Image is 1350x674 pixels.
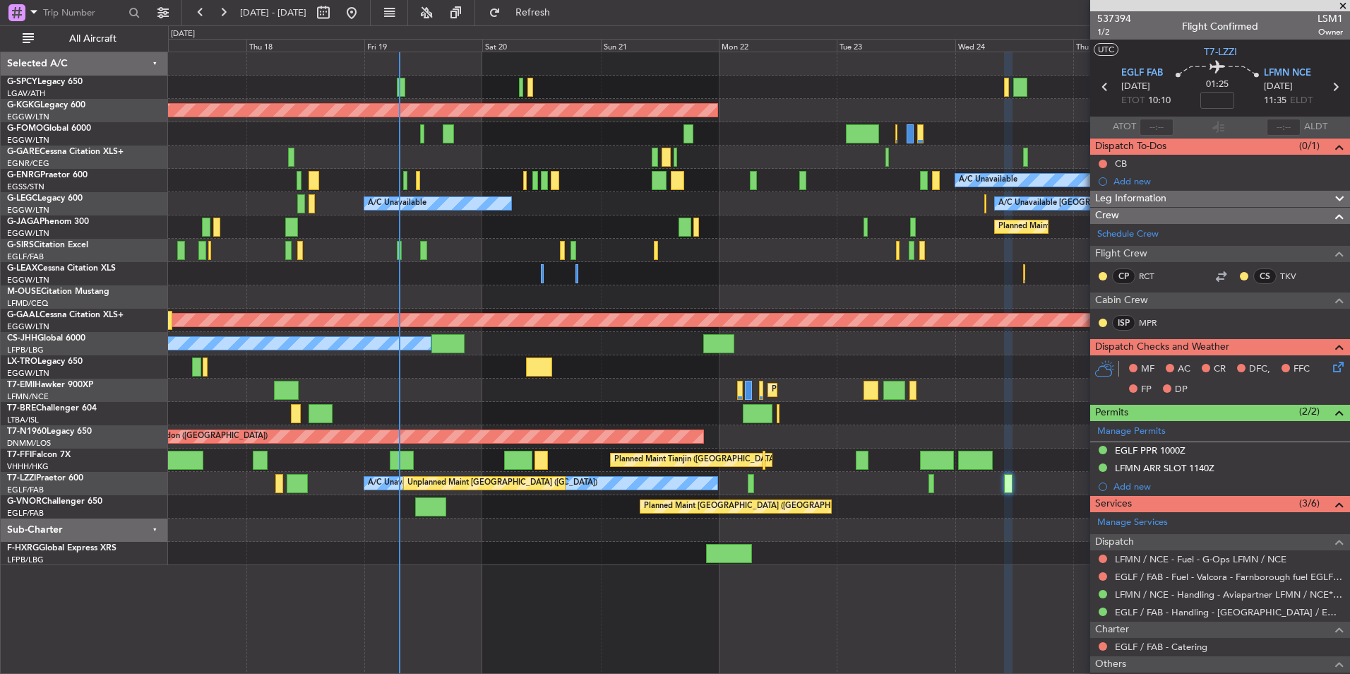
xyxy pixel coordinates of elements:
[1115,553,1286,565] a: LFMN / NCE - Fuel - G-Ops LFMN / NCE
[1264,66,1311,81] span: LFMN NCE
[1095,292,1148,309] span: Cabin Crew
[7,194,37,203] span: G-LEGC
[7,101,40,110] span: G-KGKG
[1095,246,1147,262] span: Flight Crew
[7,112,49,122] a: EGGW/LTN
[7,171,88,179] a: G-ENRGPraetor 600
[1140,119,1173,136] input: --:--
[1204,45,1237,59] span: T7-LZZI
[1097,227,1159,242] a: Schedule Crew
[7,381,93,389] a: T7-EMIHawker 900XP
[1121,66,1163,81] span: EGLF FAB
[1121,80,1150,94] span: [DATE]
[1095,191,1166,207] span: Leg Information
[37,34,149,44] span: All Aircraft
[1097,11,1131,26] span: 537394
[1299,404,1320,419] span: (2/2)
[7,474,83,483] a: T7-LZZIPraetor 600
[7,275,49,285] a: EGGW/LTN
[7,555,44,565] a: LFPB/LBG
[109,426,268,447] div: AOG Maint London ([GEOGRAPHIC_DATA])
[1182,19,1258,34] div: Flight Confirmed
[955,39,1073,52] div: Wed 24
[7,334,85,343] a: CS-JHHGlobal 6000
[7,438,51,449] a: DNMM/LOS
[7,241,88,249] a: G-SIRSCitation Excel
[7,264,116,273] a: G-LEAXCessna Citation XLS
[7,391,49,402] a: LFMN/NCE
[7,88,45,99] a: LGAV/ATH
[7,182,44,192] a: EGSS/STN
[7,78,37,86] span: G-SPCY
[43,2,124,23] input: Trip Number
[7,485,44,495] a: EGLF/FAB
[128,39,246,52] div: Wed 17
[1095,622,1129,638] span: Charter
[7,124,91,133] a: G-FOMOGlobal 6000
[7,264,37,273] span: G-LEAX
[7,381,35,389] span: T7-EMI
[1115,462,1214,474] div: LFMN ARR SLOT 1140Z
[614,449,779,471] div: Planned Maint Tianjin ([GEOGRAPHIC_DATA])
[1113,480,1343,492] div: Add new
[16,28,153,50] button: All Aircraft
[1113,175,1343,187] div: Add new
[7,544,117,552] a: F-HXRGGlobal Express XRS
[364,39,482,52] div: Fri 19
[7,334,37,343] span: CS-JHH
[368,473,597,494] div: A/C Unavailable [GEOGRAPHIC_DATA] ([GEOGRAPHIC_DATA])
[1121,94,1145,108] span: ETOT
[1115,444,1185,456] div: EGLF PPR 1000Z
[7,311,124,319] a: G-GAALCessna Citation XLS+
[7,101,85,110] a: G-KGKGLegacy 600
[7,451,32,459] span: T7-FFI
[1290,94,1313,108] span: ELDT
[1094,43,1118,56] button: UTC
[1139,270,1171,283] a: RCT
[1113,120,1136,134] span: ATOT
[1095,656,1126,673] span: Others
[482,39,600,52] div: Sat 20
[7,474,36,483] span: T7-LZZI
[1175,383,1188,397] span: DP
[1115,571,1343,583] a: EGLF / FAB - Fuel - Valcora - Farnborough fuel EGLF / FAB
[7,311,40,319] span: G-GAAL
[7,288,109,296] a: M-OUSECitation Mustang
[407,473,640,494] div: Unplanned Maint [GEOGRAPHIC_DATA] ([GEOGRAPHIC_DATA])
[1264,94,1286,108] span: 11:35
[1249,362,1270,377] span: DFC,
[998,193,1228,214] div: A/C Unavailable [GEOGRAPHIC_DATA] ([GEOGRAPHIC_DATA])
[7,415,39,425] a: LTBA/ISL
[1253,268,1277,284] div: CS
[7,357,83,366] a: LX-TROLegacy 650
[1095,405,1128,421] span: Permits
[1141,362,1154,377] span: MF
[7,427,47,436] span: T7-N1960
[1214,362,1226,377] span: CR
[1095,138,1166,155] span: Dispatch To-Dos
[246,39,364,52] div: Thu 18
[7,368,49,379] a: EGGW/LTN
[1299,496,1320,511] span: (3/6)
[7,508,44,519] a: EGLF/FAB
[7,228,49,239] a: EGGW/LTN
[959,170,1017,191] div: A/C Unavailable
[1264,80,1293,94] span: [DATE]
[7,194,83,203] a: G-LEGCLegacy 600
[503,8,563,18] span: Refresh
[1097,26,1131,38] span: 1/2
[7,148,40,156] span: G-GARE
[837,39,955,52] div: Tue 23
[7,135,49,146] a: EGGW/LTN
[1139,317,1171,329] a: MPR
[7,78,83,86] a: G-SPCYLegacy 650
[1318,26,1343,38] span: Owner
[1141,383,1152,397] span: FP
[7,544,39,552] span: F-HXRG
[482,1,567,24] button: Refresh
[1148,94,1171,108] span: 10:10
[1073,39,1191,52] div: Thu 25
[7,205,49,215] a: EGGW/LTN
[7,451,71,459] a: T7-FFIFalcon 7X
[7,497,42,506] span: G-VNOR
